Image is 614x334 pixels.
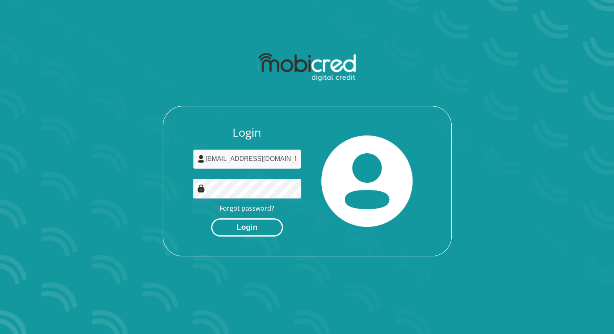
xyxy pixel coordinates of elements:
[197,155,205,163] img: user-icon image
[193,126,301,140] h3: Login
[220,204,274,213] a: Forgot password?
[258,53,356,82] img: mobicred logo
[211,218,283,237] button: Login
[197,184,205,192] img: Image
[193,149,301,169] input: Username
